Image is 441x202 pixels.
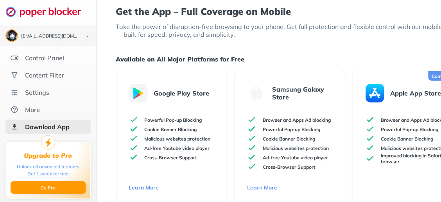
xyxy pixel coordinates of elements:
img: check-green.svg [366,134,375,143]
img: check-green.svg [366,154,375,163]
img: check-green.svg [366,124,375,134]
img: apple-store.svg [366,84,384,103]
img: check-green.svg [247,134,256,143]
div: j.jh123@yahoo.com [21,34,79,39]
div: Content Filter [25,71,64,79]
p: Samsung Galaxy Store [272,85,333,101]
p: Cookie Banner Blocking [381,136,434,142]
img: check-green.svg [129,124,138,134]
img: download-app-selected.svg [11,123,18,131]
img: android-store.svg [129,84,148,103]
div: Settings [25,88,49,96]
p: Cookie Banner Blocking [145,126,197,132]
img: ACg8ocJEbvBA2h-gjXAP9diXvTJJNIrpJqbL6DzH_4wlhL8U4JAMB_94=s96-c [6,30,17,41]
p: Malicious websites protection [263,145,329,151]
img: check-green.svg [129,134,138,143]
div: Upgrade to Pro [24,152,72,159]
p: Powerful Pop-up Blocking [145,117,202,123]
img: about.svg [11,106,18,114]
img: check-green.svg [247,162,256,171]
div: Download App [25,123,70,131]
p: Google Play Store [154,89,210,97]
div: Unlock all advanced features [17,163,79,170]
img: settings.svg [11,88,18,96]
img: check-green.svg [247,115,256,124]
img: logo-webpage.svg [5,6,90,17]
img: check-green.svg [366,143,375,153]
img: check-green.svg [129,153,138,162]
img: galaxy-store.svg [247,84,266,103]
img: check-green.svg [247,153,256,162]
p: Cross-Browser Support [263,164,316,170]
p: Ad-free Youtube video player [145,145,210,151]
p: Browser and Apps Ad blocking [263,117,331,123]
img: check-green.svg [247,143,256,153]
a: Learn More [129,184,215,191]
p: Powerful Pop-up Blocking [381,126,439,132]
a: Learn More [247,184,333,191]
div: More [25,106,40,114]
img: chevron-bottom-black.svg [83,32,92,40]
p: Cross-Browser Support [145,155,197,161]
img: check-green.svg [129,115,138,124]
img: check-green.svg [129,143,138,153]
p: Powerful Pop-up Blocking [263,126,320,132]
button: Go Pro [11,181,86,194]
div: Control Panel [25,54,64,62]
p: Ad-free Youtube video player [263,155,328,161]
img: upgrade-to-pro.svg [41,135,55,150]
img: features.svg [11,54,18,62]
p: Malicious websites protection [145,136,211,142]
img: check-green.svg [366,115,375,124]
img: social.svg [11,71,18,79]
p: Cookie Banner Blocking [263,136,315,142]
div: Get 1 week for free [27,170,69,177]
img: check-green.svg [247,124,256,134]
